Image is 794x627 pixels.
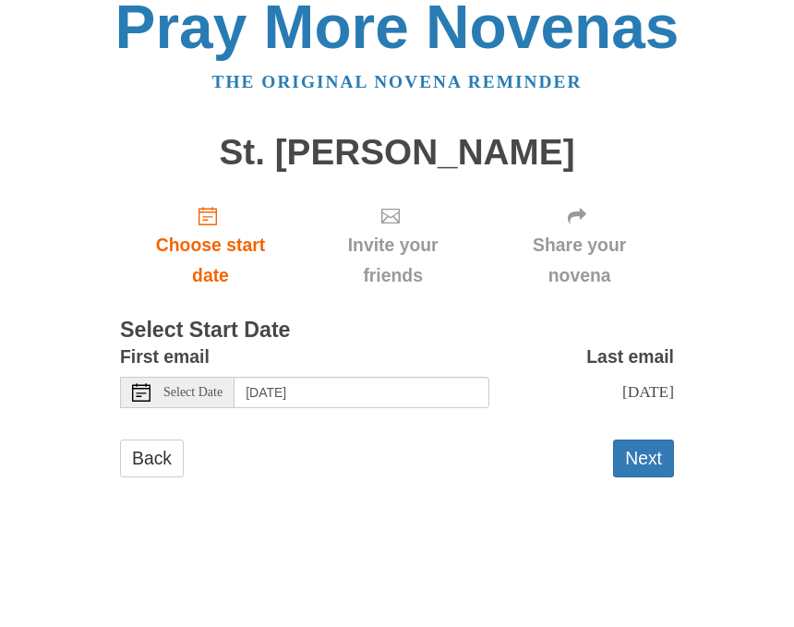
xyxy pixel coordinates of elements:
[485,211,674,320] div: Click "Next" to confirm your start date first.
[120,460,184,498] a: Back
[212,92,583,112] a: The original novena reminder
[115,13,680,81] a: Pray More Novenas
[622,403,674,421] span: [DATE]
[120,362,210,392] label: First email
[319,250,466,311] span: Invite your friends
[120,339,674,363] h3: Select Start Date
[138,250,283,311] span: Choose start date
[301,211,485,320] div: Click "Next" to confirm your start date first.
[613,460,674,498] button: Next
[163,406,223,419] span: Select Date
[503,250,656,311] span: Share your novena
[586,362,674,392] label: Last email
[120,211,301,320] a: Choose start date
[120,153,674,193] h1: St. [PERSON_NAME]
